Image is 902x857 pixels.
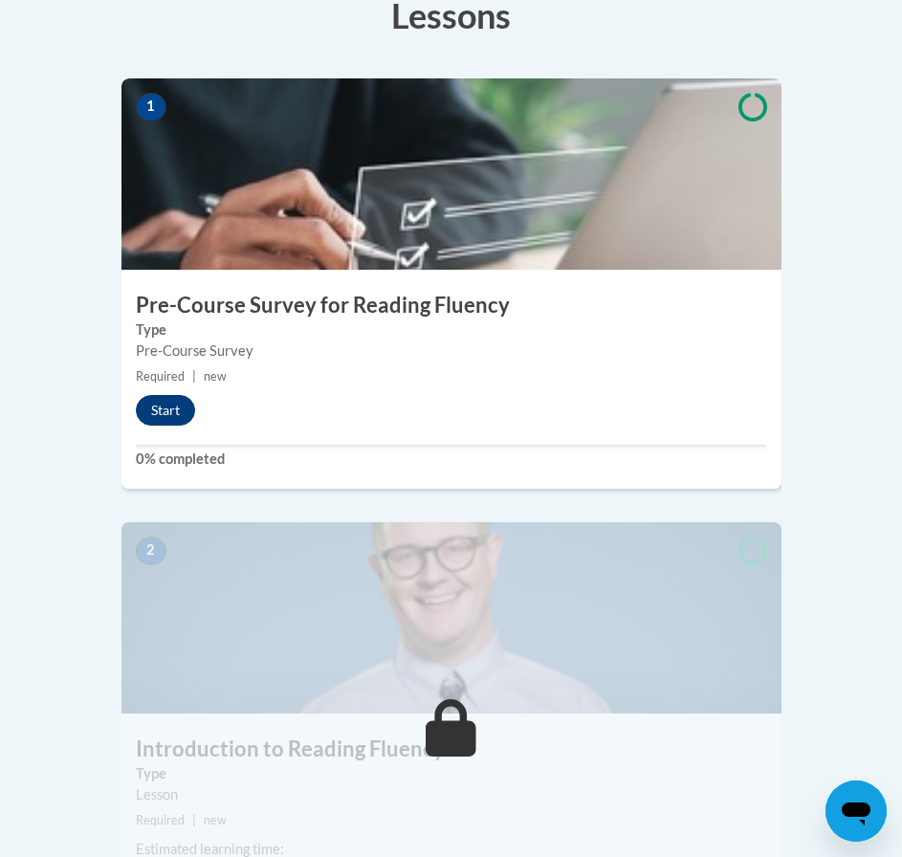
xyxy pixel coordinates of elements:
[192,369,196,384] span: |
[192,813,196,827] span: |
[136,395,195,426] button: Start
[825,780,887,842] iframe: Button to launch messaging window
[136,813,185,827] span: Required
[136,537,166,565] span: 2
[204,369,227,384] span: new
[136,341,767,362] div: Pre-Course Survey
[136,319,767,341] label: Type
[136,369,185,384] span: Required
[121,522,781,714] img: Course Image
[136,93,166,121] span: 1
[136,784,767,805] div: Lesson
[136,763,767,784] label: Type
[204,813,227,827] span: new
[121,735,781,764] h3: Introduction to Reading Fluency
[136,449,767,470] label: 0% completed
[121,78,781,270] img: Course Image
[121,291,781,320] h3: Pre-Course Survey for Reading Fluency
